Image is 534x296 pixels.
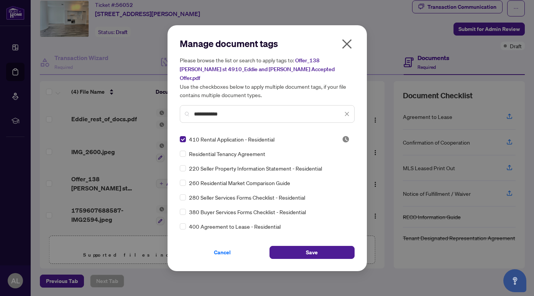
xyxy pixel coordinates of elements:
span: Pending Review [342,135,350,143]
span: Offer_138 [PERSON_NAME] st 4910_Eddie and [PERSON_NAME] Accepted Offer.pdf [180,57,335,81]
h2: Manage document tags [180,37,355,50]
span: close [341,38,353,50]
span: close [344,111,350,117]
span: 410 Rental Application - Residential [189,135,274,143]
span: 280 Seller Services Forms Checklist - Residential [189,193,305,202]
span: 400 Agreement to Lease - Residential [189,222,281,231]
button: Save [269,246,355,259]
img: status [342,135,350,143]
button: Cancel [180,246,265,259]
span: Residential Tenancy Agreement [189,150,265,158]
span: 380 Buyer Services Forms Checklist - Residential [189,208,306,216]
h5: Please browse the list or search to apply tags to: Use the checkboxes below to apply multiple doc... [180,56,355,99]
span: Save [306,246,318,259]
button: Open asap [503,269,526,292]
span: Cancel [214,246,231,259]
span: 260 Residential Market Comparison Guide [189,179,290,187]
span: 220 Seller Property Information Statement - Residential [189,164,322,172]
